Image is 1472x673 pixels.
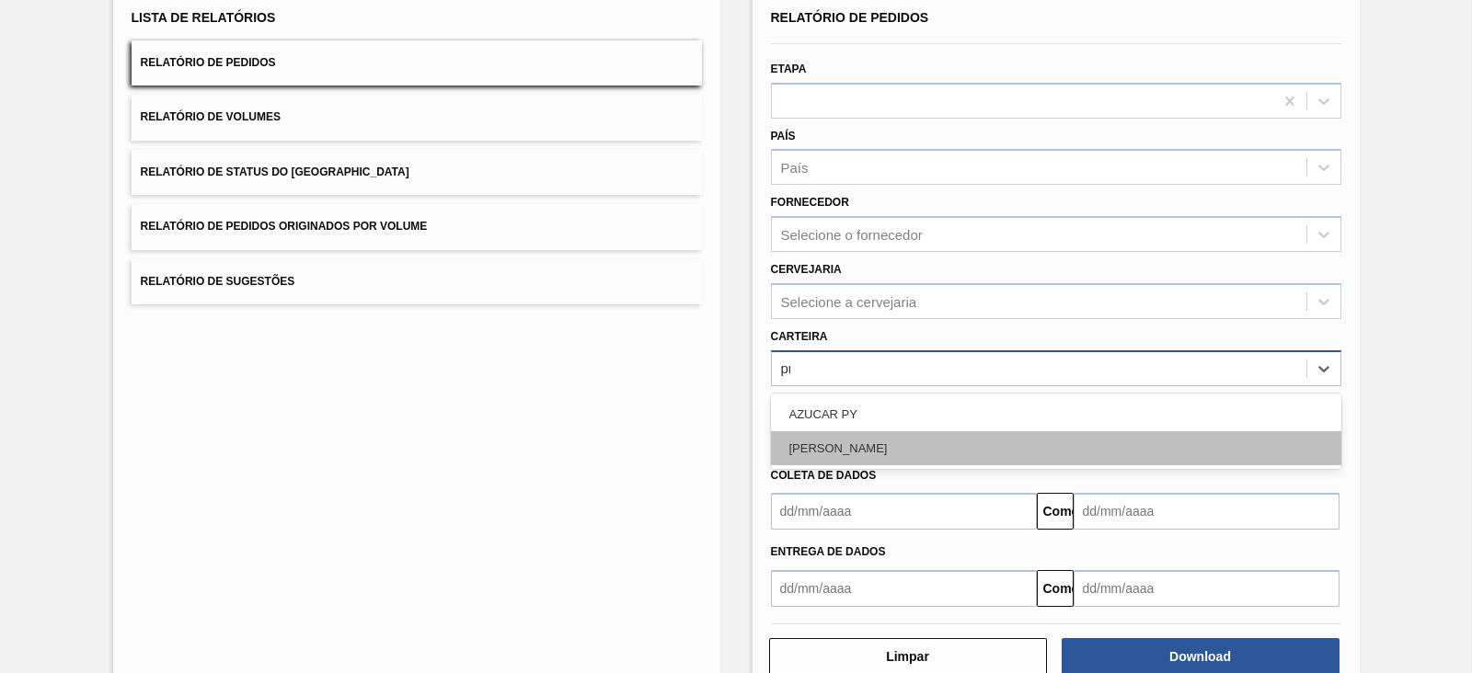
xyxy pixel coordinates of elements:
input: dd/mm/aaaa [771,493,1037,530]
font: Comeu [1043,504,1087,519]
font: Fornecedor [771,196,849,209]
button: Comeu [1037,570,1074,607]
font: País [771,130,796,143]
font: Relatório de Pedidos Originados por Volume [141,221,428,234]
font: Etapa [771,63,807,75]
button: Relatório de Pedidos [132,40,702,86]
input: dd/mm/aaaa [1074,570,1340,607]
font: Relatório de Volumes [141,111,281,124]
font: Relatório de Sugestões [141,275,295,288]
font: Entrega de dados [771,545,886,558]
font: Relatório de Status do [GEOGRAPHIC_DATA] [141,165,409,178]
button: Relatório de Volumes [132,95,702,140]
button: Relatório de Sugestões [132,259,702,304]
font: País [781,160,809,176]
input: dd/mm/aaaa [771,570,1037,607]
font: Lista de Relatórios [132,10,276,25]
font: Comeu [1043,581,1087,596]
font: Relatório de Pedidos [141,56,276,69]
font: Relatório de Pedidos [771,10,929,25]
button: Relatório de Pedidos Originados por Volume [132,204,702,249]
input: dd/mm/aaaa [1074,493,1340,530]
font: Selecione a cervejaria [781,293,917,309]
font: Coleta de dados [771,469,877,482]
font: AZUCAR PY [789,407,857,421]
button: Comeu [1037,493,1074,530]
font: [PERSON_NAME] [789,441,888,455]
font: Carteira [771,330,828,343]
font: Selecione o fornecedor [781,227,923,243]
button: Relatório de Status do [GEOGRAPHIC_DATA] [132,150,702,195]
font: Cervejaria [771,263,842,276]
font: Limpar [886,649,929,664]
font: Download [1169,649,1231,664]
